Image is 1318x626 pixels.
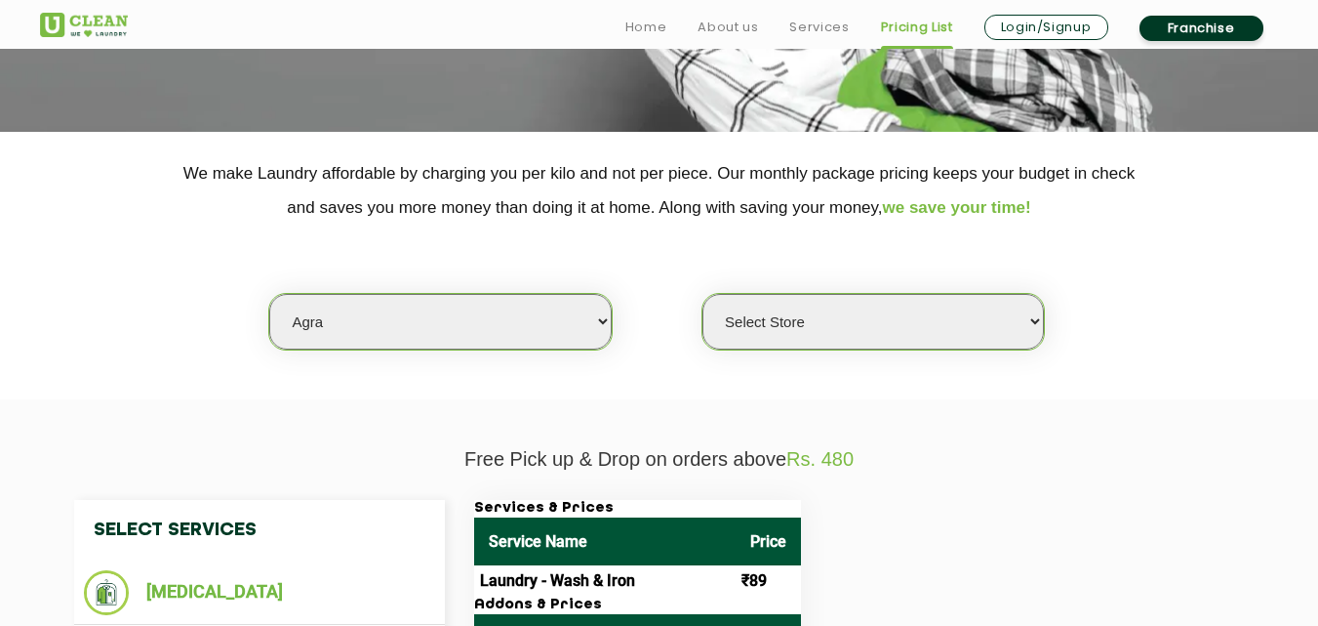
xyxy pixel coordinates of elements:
[786,448,854,470] span: Rs. 480
[1139,16,1263,41] a: Franchise
[984,15,1108,40] a: Login/Signup
[40,156,1279,225] p: We make Laundry affordable by charging you per kilo and not per piece. Our monthly package pricin...
[84,570,435,615] li: [MEDICAL_DATA]
[789,16,849,39] a: Services
[736,565,801,597] td: ₹89
[40,448,1279,471] p: Free Pick up & Drop on orders above
[625,16,667,39] a: Home
[474,597,801,614] h3: Addons & Prices
[474,500,801,518] h3: Services & Prices
[736,518,801,565] th: Price
[40,13,128,37] img: UClean Laundry and Dry Cleaning
[74,500,445,561] h4: Select Services
[84,570,130,615] img: Dry Cleaning
[881,16,953,39] a: Pricing List
[474,565,736,597] td: Laundry - Wash & Iron
[883,198,1031,217] span: we save your time!
[474,518,736,565] th: Service Name
[698,16,758,39] a: About us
